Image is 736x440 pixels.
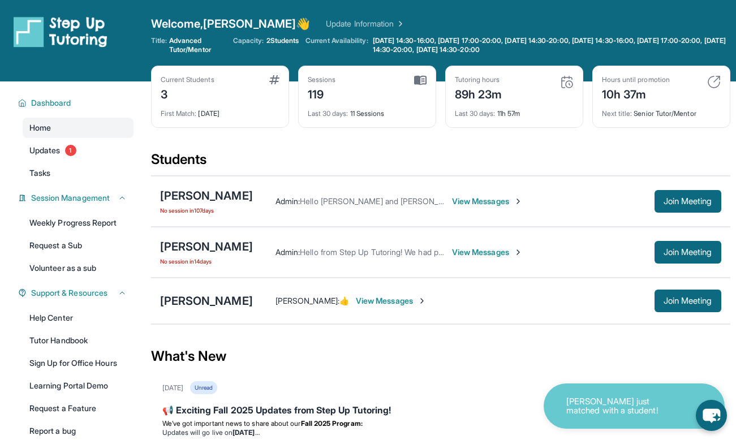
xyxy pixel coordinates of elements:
[664,297,712,304] span: Join Meeting
[160,239,253,254] div: [PERSON_NAME]
[162,419,301,428] span: We’ve got important news to share about our
[326,18,405,29] a: Update Information
[23,308,134,328] a: Help Center
[23,235,134,256] a: Request a Sub
[308,102,427,118] div: 11 Sessions
[160,257,253,266] span: No session in 14 days
[233,428,259,437] strong: [DATE]
[161,109,197,118] span: First Match :
[455,109,496,118] span: Last 30 days :
[308,84,336,102] div: 119
[162,403,719,419] div: 📢 Exciting Fall 2025 Updates from Step Up Tutoring!
[308,75,336,84] div: Sessions
[31,192,110,204] span: Session Management
[233,36,264,45] span: Capacity:
[161,102,279,118] div: [DATE]
[455,102,574,118] div: 11h 57m
[394,18,405,29] img: Chevron Right
[696,400,727,431] button: chat-button
[23,330,134,351] a: Tutor Handbook
[161,84,214,102] div: 3
[455,75,502,84] div: Tutoring hours
[560,75,574,89] img: card
[29,122,51,133] span: Home
[29,167,50,179] span: Tasks
[23,353,134,373] a: Sign Up for Office Hours
[655,190,721,213] button: Join Meeting
[151,150,730,175] div: Students
[371,36,730,54] a: [DATE] 14:30-16:00, [DATE] 17:00-20:00, [DATE] 14:30-20:00, [DATE] 14:30-16:00, [DATE] 17:00-20:0...
[190,381,217,394] div: Unread
[602,109,632,118] span: Next title :
[664,198,712,205] span: Join Meeting
[655,290,721,312] button: Join Meeting
[276,247,300,257] span: Admin :
[276,196,300,206] span: Admin :
[339,296,349,305] span: 👍
[602,102,721,118] div: Senior Tutor/Mentor
[455,84,502,102] div: 89h 23m
[266,36,299,45] span: 2 Students
[514,248,523,257] img: Chevron-Right
[356,295,427,307] span: View Messages
[276,296,339,305] span: [PERSON_NAME] :
[65,145,76,156] span: 1
[162,383,183,392] div: [DATE]
[452,196,523,207] span: View Messages
[31,287,107,299] span: Support & Resources
[151,36,167,54] span: Title:
[301,419,363,428] strong: Fall 2025 Program:
[418,296,427,305] img: Chevron-Right
[655,241,721,264] button: Join Meeting
[373,36,728,54] span: [DATE] 14:30-16:00, [DATE] 17:00-20:00, [DATE] 14:30-20:00, [DATE] 14:30-16:00, [DATE] 17:00-20:0...
[161,75,214,84] div: Current Students
[160,206,253,215] span: No session in 107 days
[23,258,134,278] a: Volunteer as a sub
[27,97,127,109] button: Dashboard
[23,376,134,396] a: Learning Portal Demo
[305,36,368,54] span: Current Availability:
[23,163,134,183] a: Tasks
[602,75,670,84] div: Hours until promotion
[664,249,712,256] span: Join Meeting
[707,75,721,89] img: card
[452,247,523,258] span: View Messages
[566,397,679,416] p: [PERSON_NAME] just matched with a student!
[23,118,134,138] a: Home
[151,331,730,381] div: What's New
[160,293,253,309] div: [PERSON_NAME]
[14,16,107,48] img: logo
[602,84,670,102] div: 10h 37m
[23,213,134,233] a: Weekly Progress Report
[162,428,719,437] li: Updates will go live on
[169,36,226,54] span: Advanced Tutor/Mentor
[27,192,127,204] button: Session Management
[308,109,348,118] span: Last 30 days :
[514,197,523,206] img: Chevron-Right
[269,75,279,84] img: card
[23,398,134,419] a: Request a Feature
[160,188,253,204] div: [PERSON_NAME]
[151,16,311,32] span: Welcome, [PERSON_NAME] 👋
[29,145,61,156] span: Updates
[31,97,71,109] span: Dashboard
[27,287,127,299] button: Support & Resources
[414,75,427,85] img: card
[23,140,134,161] a: Updates1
